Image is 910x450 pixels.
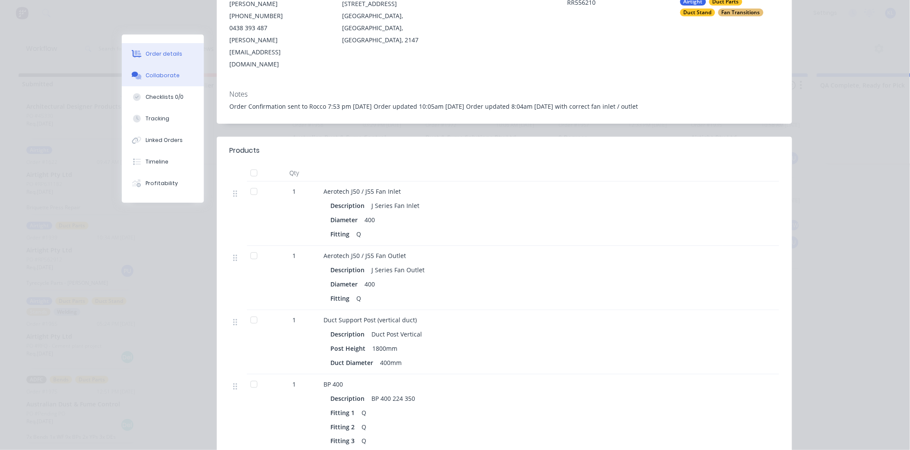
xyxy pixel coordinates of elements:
[331,228,353,240] div: Fitting
[342,10,441,46] div: [GEOGRAPHIC_DATA], [GEOGRAPHIC_DATA], [GEOGRAPHIC_DATA], 2147
[361,214,379,226] div: 400
[331,435,358,447] div: Fitting 3
[293,380,296,389] span: 1
[331,328,368,340] div: Description
[361,278,379,290] div: 400
[331,199,368,212] div: Description
[353,228,365,240] div: Q
[146,115,169,123] div: Tracking
[368,199,423,212] div: J Series Fan Inlet
[324,380,343,388] span: BP 400
[358,421,370,433] div: Q
[146,50,182,58] div: Order details
[122,173,204,194] button: Profitability
[680,9,715,16] div: Duct Stand
[122,65,204,86] button: Collaborate
[331,406,358,419] div: Fitting 1
[324,252,406,260] span: Aerotech J50 / J55 Fan Outlet
[293,315,296,324] span: 1
[230,145,260,156] div: Products
[331,292,353,305] div: Fitting
[293,187,296,196] span: 1
[230,102,779,111] div: Order Confirmation sent to Rocco 7:53 pm [DATE] Order updated 10:05am [DATE] Order updated 8:04am...
[230,90,779,98] div: Notes
[331,342,369,355] div: Post Height
[377,356,406,369] div: 400mm
[331,264,368,276] div: Description
[146,179,178,187] div: Profitability
[122,151,204,173] button: Timeline
[146,93,184,101] div: Checklists 0/0
[122,129,204,151] button: Linked Orders
[122,86,204,108] button: Checklists 0/0
[122,43,204,65] button: Order details
[369,342,401,355] div: 1800mm
[146,158,168,166] div: Timeline
[324,316,417,324] span: Duct Support Post (vertical duct)
[718,9,764,16] div: Fan Transitions
[230,10,329,22] div: [PHONE_NUMBER]
[230,22,329,34] div: 0438 393 487
[358,435,370,447] div: Q
[368,264,428,276] div: J Series Fan Outlet
[331,278,361,290] div: Diameter
[293,251,296,260] span: 1
[230,34,329,70] div: [PERSON_NAME][EMAIL_ADDRESS][DOMAIN_NAME]
[358,406,370,419] div: Q
[146,72,180,79] div: Collaborate
[331,356,377,369] div: Duct Diameter
[331,421,358,433] div: Fitting 2
[324,187,401,195] span: Aerotech J50 / J55 Fan Inlet
[146,136,183,144] div: Linked Orders
[368,328,426,340] div: Duct Post Vertical
[122,108,204,129] button: Tracking
[331,214,361,226] div: Diameter
[269,164,320,182] div: Qty
[353,292,365,305] div: Q
[331,392,368,405] div: Description
[368,392,419,405] div: BP 400 224 350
